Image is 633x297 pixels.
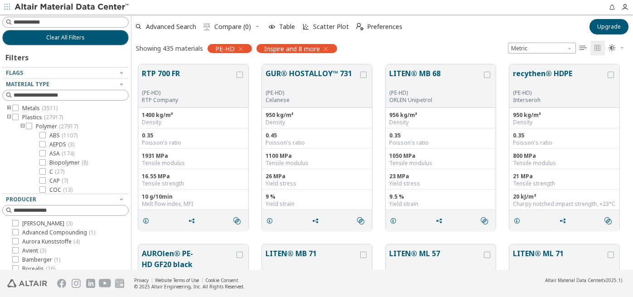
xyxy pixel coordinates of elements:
button: Share [184,212,203,230]
button: Details [138,212,157,230]
div: (PE-HD) [513,89,606,97]
span: COC [49,186,72,194]
div: 1931 MPa [142,152,245,160]
span: Aurora Kunststoffe [22,238,80,245]
div: (PE-HD) [389,89,482,97]
div: Yield strain [266,200,368,208]
span: Bamberger [22,256,60,263]
span: ( 7 ) [62,177,68,185]
span: AEPDS [49,141,74,148]
button: RTP 700 FR [142,68,235,89]
div: 1100 MPa [266,152,368,160]
span: Biopolymer [49,159,88,166]
span: ( 26 ) [46,265,55,273]
span: Avient [22,247,46,254]
button: Similar search [477,212,496,230]
button: LITEN® MB 71 [266,248,358,269]
div: 20 kJ/m² [513,193,616,200]
span: ( 27917 ) [44,113,63,121]
button: recythen® HDPE [513,68,606,89]
div: Tensile modulus [266,160,368,167]
i: toogle group [6,105,12,112]
img: Altair Material Data Center [14,3,130,12]
div: Density [266,119,368,126]
span: ( 1 ) [54,256,60,263]
div: 0.35 [389,132,492,139]
div: Melt flow index, MFI [142,200,245,208]
span: Borealis [22,265,55,273]
button: Upgrade [590,19,628,34]
span: ( 27 ) [55,168,64,175]
i: toogle group [19,123,26,130]
div: Density [389,119,492,126]
i:  [594,44,601,52]
div: Tensile modulus [389,160,492,167]
div: Density [513,119,616,126]
div: Filters [2,45,33,67]
a: Website Terms of Use [155,277,199,283]
button: AUROlen® PE-HD GF20 black [142,248,235,270]
span: Preferences [367,24,402,30]
div: © 2025 Altair Engineering, Inc. All Rights Reserved. [134,283,245,290]
span: C [49,168,64,175]
a: Privacy [134,277,149,283]
i:  [356,23,363,30]
span: Advanced Search [146,24,196,30]
span: ( 1107 ) [62,131,77,139]
span: Clear All Filters [46,34,85,41]
div: grid [131,58,633,270]
div: (v2025.1) [545,277,622,283]
button: Similar search [600,212,619,230]
a: Cookie Consent [205,277,238,283]
span: Upgrade [597,23,621,30]
p: ORLEN Unipetrol [389,97,482,104]
span: Scatter Plot [313,24,349,30]
div: 0.45 [266,132,368,139]
div: Yield stress [389,180,492,187]
span: ( 13 ) [63,186,72,194]
span: ( 8 ) [82,159,88,166]
span: Plastics [22,114,63,121]
i:  [233,217,241,224]
button: Theme [605,41,628,55]
div: Tensile strength [142,180,245,187]
div: 26 MPa [266,173,368,180]
div: Poisson's ratio [389,139,492,146]
div: Charpy notched impact strength, +23°C [513,200,616,208]
span: ( 27917 ) [59,122,78,130]
span: PE-HD [215,44,235,53]
div: (PE-HD) [266,269,358,277]
i:  [609,44,616,52]
i:  [604,217,612,224]
span: Flags [6,69,23,77]
span: ( 4 ) [73,238,80,245]
span: Polymer [36,123,78,130]
div: 16.55 MPa [142,173,245,180]
div: 0.35 [142,132,245,139]
div: 1050 MPa [389,152,492,160]
span: Inspire and 8 more [264,44,320,53]
div: (PE-HD) [513,269,606,277]
span: ( 174 ) [62,150,74,157]
span: ( 3511 ) [42,104,58,112]
p: Interseroh [513,97,606,104]
button: Clear All Filters [2,30,129,45]
button: Producer [2,194,129,205]
div: 956 kg/m³ [389,112,492,119]
span: Metric [508,43,576,54]
div: Unit System [508,43,576,54]
i:  [203,23,211,30]
button: Share [308,212,327,230]
span: Table [279,24,295,30]
div: Yield strain [389,200,492,208]
div: (PE-HD) [142,89,235,97]
span: Producer [6,195,36,203]
div: Showing 435 materials [136,44,203,53]
button: LITEN® ML 57 [389,248,482,269]
i:  [357,217,364,224]
div: 10 g/10min [142,193,245,200]
div: Tensile modulus [142,160,245,167]
button: LITEN® ML 71 [513,248,606,269]
span: CAP [49,177,68,185]
button: Similar search [353,212,372,230]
